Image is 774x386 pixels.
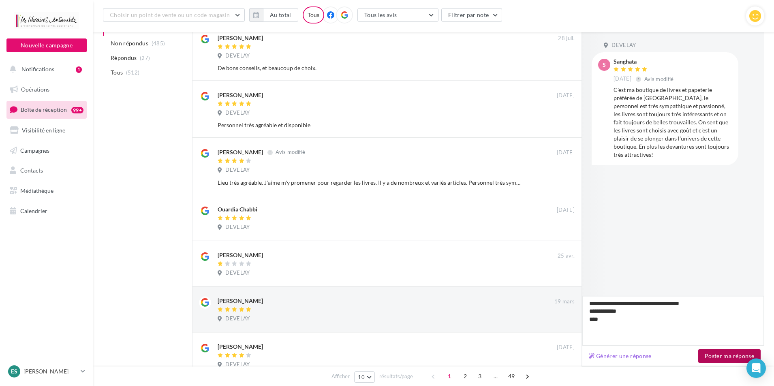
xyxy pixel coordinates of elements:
[644,76,674,82] span: Avis modifié
[5,182,88,199] a: Médiathèque
[218,343,263,351] div: [PERSON_NAME]
[225,361,250,368] span: DEVELAY
[111,68,123,77] span: Tous
[459,370,472,383] span: 2
[20,167,43,174] span: Contacts
[698,349,761,363] button: Poster ma réponse
[379,373,413,380] span: résultats/page
[218,179,522,187] div: Lieu très agréable. J'aime m'y promener pour regarder les livres. Il y a de nombreux et variés ar...
[5,162,88,179] a: Contacts
[357,8,438,22] button: Tous les avis
[331,373,350,380] span: Afficher
[5,101,88,118] a: Boîte de réception99+
[557,149,575,156] span: [DATE]
[20,207,47,214] span: Calendrier
[364,11,397,18] span: Tous les avis
[103,8,245,22] button: Choisir un point de vente ou un code magasin
[225,224,250,231] span: DEVELAY
[110,11,230,18] span: Choisir un point de vente ou un code magasin
[24,367,77,375] p: [PERSON_NAME]
[20,187,53,194] span: Médiathèque
[126,69,140,76] span: (512)
[614,86,732,159] div: C'est ma boutique de livres et papeterie préférée de [GEOGRAPHIC_DATA], le personnel est très sym...
[558,252,575,260] span: 25 avr.
[6,38,87,52] button: Nouvelle campagne
[558,35,575,42] span: 28 juil.
[441,8,502,22] button: Filtrer par note
[443,370,456,383] span: 1
[473,370,486,383] span: 3
[225,315,250,322] span: DEVELAY
[225,52,250,60] span: DEVELAY
[20,147,49,154] span: Campagnes
[140,55,150,61] span: (27)
[225,109,250,117] span: DEVELAY
[218,251,263,259] div: [PERSON_NAME]
[614,59,676,64] div: Sanghata
[111,39,148,47] span: Non répondus
[76,66,82,73] div: 1
[489,370,502,383] span: ...
[22,127,65,134] span: Visibilité en ligne
[586,351,655,361] button: Générer une réponse
[218,121,522,129] div: Personnel très agréable et disponible
[249,8,298,22] button: Au total
[111,54,137,62] span: Répondus
[21,66,54,73] span: Notifications
[218,205,257,213] div: Ouardia Chabbi
[746,358,766,378] div: Open Intercom Messenger
[218,148,263,156] div: [PERSON_NAME]
[218,34,263,42] div: [PERSON_NAME]
[5,142,88,159] a: Campagnes
[612,42,636,49] span: DEVELAY
[354,371,375,383] button: 10
[218,64,522,72] div: De bons conseils, et beaucoup de choix.
[6,364,87,379] a: ES [PERSON_NAME]
[303,6,324,23] div: Tous
[263,8,298,22] button: Au total
[5,122,88,139] a: Visibilité en ligne
[5,81,88,98] a: Opérations
[554,298,575,305] span: 19 mars
[11,367,17,375] span: ES
[5,61,85,78] button: Notifications 1
[603,61,606,69] span: S
[218,91,263,99] div: [PERSON_NAME]
[557,344,575,351] span: [DATE]
[225,269,250,277] span: DEVELAY
[358,374,365,380] span: 10
[557,207,575,214] span: [DATE]
[152,40,165,47] span: (485)
[71,107,83,113] div: 99+
[225,166,250,174] span: DEVELAY
[276,149,305,156] span: Avis modifié
[21,106,67,113] span: Boîte de réception
[505,370,518,383] span: 49
[218,297,263,305] div: [PERSON_NAME]
[21,86,49,93] span: Opérations
[557,92,575,99] span: [DATE]
[614,75,631,83] span: [DATE]
[5,203,88,220] a: Calendrier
